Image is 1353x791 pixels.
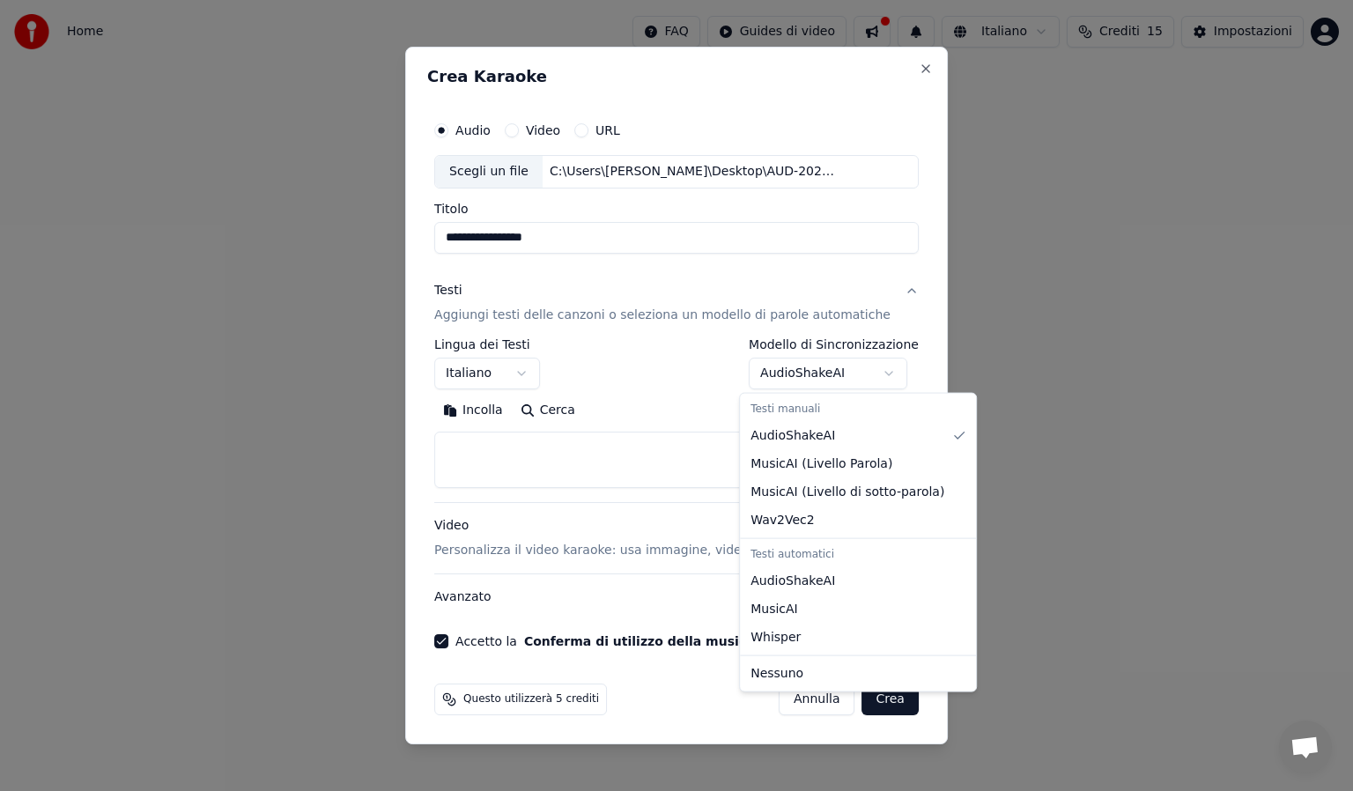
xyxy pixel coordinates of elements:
span: AudioShakeAI [750,573,835,590]
span: Nessuno [750,664,803,682]
span: Whisper [750,628,801,646]
span: AudioShakeAI [750,427,835,445]
div: Testi manuali [743,397,972,422]
span: MusicAI ( Livello Parola ) [750,455,892,473]
span: MusicAI ( Livello di sotto-parola ) [750,484,944,501]
span: MusicAI [750,600,798,617]
span: Wav2Vec2 [750,512,814,529]
div: Testi automatici [743,543,972,567]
